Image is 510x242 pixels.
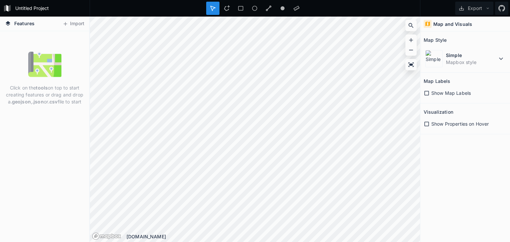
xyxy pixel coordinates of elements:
span: Features [14,20,35,27]
span: Show Properties on Hover [431,120,489,127]
h2: Map Style [424,35,447,45]
h2: Map Labels [424,76,450,86]
p: Click on the on top to start creating features or drag and drop a , or file to start [5,84,84,105]
h2: Visualization [424,107,453,117]
strong: .geojson [11,99,31,104]
h4: Map and Visuals [433,21,472,28]
div: [DOMAIN_NAME] [127,233,420,240]
button: Import [59,19,88,29]
img: empty [28,48,61,81]
button: Export [455,2,493,15]
img: Simple [425,50,443,67]
span: Show Map Labels [431,90,471,96]
a: Mapbox logo [92,232,121,240]
dd: Mapbox style [446,59,497,66]
strong: .json [32,99,44,104]
strong: .csv [48,99,58,104]
strong: tools [36,85,48,91]
dt: Simple [446,52,497,59]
